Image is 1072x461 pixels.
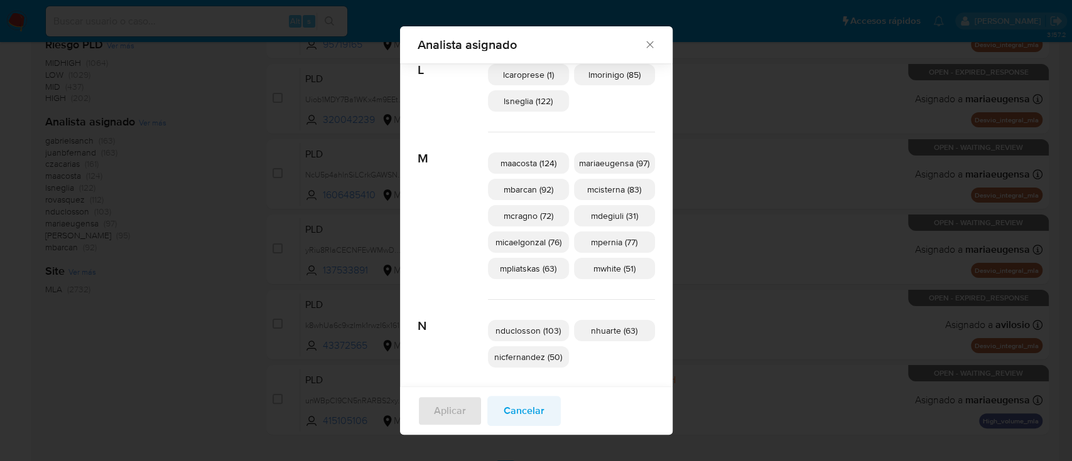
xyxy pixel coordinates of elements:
span: mwhite (51) [593,262,636,275]
span: Cancelar [504,397,544,425]
span: lmorinigo (85) [588,68,641,81]
div: nhuarte (63) [574,320,655,341]
span: lcaroprese (1) [503,68,554,81]
span: mpliatskas (63) [500,262,556,275]
span: maacosta (124) [501,157,556,169]
span: mbarcan (92) [504,183,553,196]
span: mdegiuli (31) [591,209,638,222]
span: mcragno (72) [504,209,553,222]
div: mpernia (77) [574,231,655,253]
div: nicfernandez (50) [488,346,569,368]
div: nduclosson (103) [488,320,569,341]
div: mcragno (72) [488,205,569,226]
div: lcaroprese (1) [488,64,569,85]
button: Cancelar [487,396,561,426]
span: M [418,132,488,166]
span: N [418,300,488,334]
div: lmorinigo (85) [574,64,655,85]
span: nicfernandez (50) [494,351,562,363]
div: mpliatskas (63) [488,258,569,279]
span: Analista asignado [418,38,644,51]
span: mariaeugensa (97) [579,157,649,169]
span: lsneglia (122) [504,95,553,107]
div: mariaeugensa (97) [574,152,655,174]
span: mcisterna (83) [587,183,641,196]
span: nduclosson (103) [495,324,561,337]
div: lsneglia (122) [488,90,569,112]
div: mwhite (51) [574,258,655,279]
div: mcisterna (83) [574,179,655,200]
div: micaelgonzal (76) [488,231,569,253]
span: mpernia (77) [591,236,637,248]
div: mbarcan (92) [488,179,569,200]
div: maacosta (124) [488,152,569,174]
button: Cerrar [644,38,655,50]
div: mdegiuli (31) [574,205,655,226]
span: micaelgonzal (76) [495,236,561,248]
span: nhuarte (63) [591,324,637,337]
